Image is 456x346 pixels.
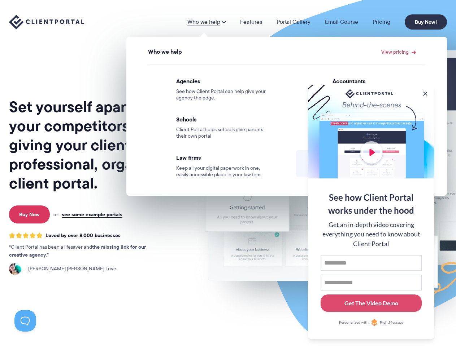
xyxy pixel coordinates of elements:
span: Keep all your digital paperwork in one, easily accessible place in your law firm. [176,165,269,178]
a: Who we help [187,19,226,25]
a: Email Course [325,19,358,25]
a: Portal Gallery [277,19,310,25]
a: See all our use cases [296,150,434,177]
a: View pricing [381,49,416,54]
span: Agencies [176,77,269,85]
ul: Who we help [126,37,447,196]
span: Client Portal helps schools give parents their own portal [176,127,269,139]
div: See how Client Portal works under the hood [321,191,422,217]
span: Schools [176,116,269,123]
a: Personalized withRightMessage [321,319,422,326]
span: or [53,211,58,218]
span: RightMessage [380,320,403,325]
span: Who we help [148,49,182,55]
span: [PERSON_NAME] [PERSON_NAME] Love [24,265,116,273]
span: Accountants [333,77,425,85]
div: Get The Video Demo [344,299,398,307]
div: Get an in-depth video covering everything you need to know about Client Portal [321,220,422,249]
span: See how Client Portal can help give your agency the edge. [176,88,269,101]
span: Law firms [176,154,269,161]
strong: the missing link for our creative agency [9,243,146,259]
button: Get The Video Demo [321,294,422,312]
ul: View pricing [130,58,443,185]
a: Buy Now! [405,14,447,30]
p: Client Portal has been a lifesaver and . [9,243,161,259]
h1: Set yourself apart from your competitors by giving your clients a professional, organized client ... [9,97,184,193]
a: Buy Now [9,205,50,223]
span: Personalized with [339,320,369,325]
iframe: Toggle Customer Support [14,310,36,332]
span: Loved by over 8,000 businesses [45,232,121,239]
img: Personalized with RightMessage [371,319,378,326]
a: Features [240,19,262,25]
a: see some example portals [62,211,122,218]
a: Pricing [373,19,390,25]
